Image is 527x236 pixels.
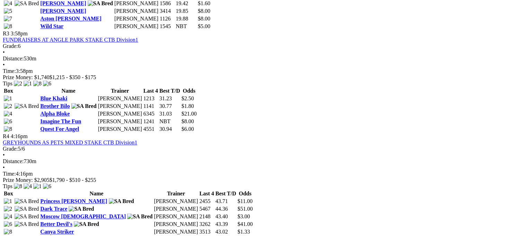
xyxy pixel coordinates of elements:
div: 730m [3,158,524,165]
a: Canya Striker [40,229,74,235]
span: $3.00 [237,213,250,219]
a: Princess [PERSON_NAME] [40,198,107,204]
td: [PERSON_NAME] [153,205,198,212]
a: Dark Trace [40,206,67,212]
td: 19.85 [175,8,197,15]
th: Name [40,87,97,94]
td: 1213 [143,95,158,102]
td: [PERSON_NAME] [114,15,159,22]
span: Box [4,191,13,196]
img: 1 [33,183,42,189]
span: $51.00 [237,206,253,212]
span: • [3,62,5,68]
span: $8.00 [198,8,210,14]
td: 1241 [143,118,158,125]
img: 8 [4,229,12,235]
span: Tips [3,183,12,189]
img: SA Bred [15,198,39,204]
a: GREYHOUNDS AS PETS MIXED STAKE CTB Division1 [3,140,137,145]
img: 5 [4,8,12,14]
span: $41.00 [237,221,253,227]
span: 3:58pm [11,31,28,36]
span: R3 [3,31,9,36]
img: SA Bred [15,0,39,7]
div: Prize Money: $2,905 [3,177,524,183]
img: 1 [4,95,12,102]
th: Best T/D [159,87,181,94]
img: SA Bred [74,221,99,227]
a: Wild Star [40,23,63,29]
span: • [3,165,5,170]
td: [PERSON_NAME] [98,126,142,133]
td: 44.36 [215,205,237,212]
span: $8.00 [198,16,210,22]
td: 3513 [199,228,214,235]
td: 31.23 [159,95,181,102]
img: 6 [43,81,51,87]
a: [PERSON_NAME] [40,8,86,14]
span: R4 [3,133,9,139]
img: 2 [4,206,12,212]
th: Trainer [98,87,142,94]
span: Distance: [3,56,24,61]
img: 8 [4,126,12,132]
td: 5467 [199,205,214,212]
img: 6 [4,221,12,227]
img: 8 [33,81,42,87]
a: Blue Khaki [40,95,67,101]
span: Distance: [3,158,24,164]
span: $1,215 - $350 - $175 [50,74,96,80]
th: Odds [181,87,197,94]
td: 43.40 [215,213,237,220]
img: SA Bred [15,103,39,109]
th: Last 4 [199,190,214,197]
img: 4 [24,183,32,189]
td: 2455 [199,198,214,205]
img: SA Bred [15,206,39,212]
span: Box [4,88,13,94]
td: 4551 [143,126,158,133]
span: 4:16pm [11,133,28,139]
a: Moscow [DEMOGRAPHIC_DATA] [40,213,126,219]
td: [PERSON_NAME] [114,23,159,30]
span: $21.00 [182,111,197,117]
img: SA Bred [15,213,39,220]
span: • [3,49,5,55]
td: 3262 [199,221,214,228]
div: 3:58pm [3,68,524,74]
td: [PERSON_NAME] [153,221,198,228]
a: Imagine The Fun [40,118,81,124]
div: 4:16pm [3,171,524,177]
td: 43.02 [215,228,237,235]
td: [PERSON_NAME] [153,228,198,235]
img: 7 [4,16,12,22]
td: 31.03 [159,110,181,117]
div: Prize Money: $1,740 [3,74,524,81]
span: $1.80 [182,103,194,109]
span: $6.00 [182,126,194,132]
th: Odds [237,190,253,197]
span: $8.00 [182,118,194,124]
span: • [3,152,5,158]
img: 4 [4,0,12,7]
a: Aston [PERSON_NAME] [40,16,101,22]
img: 2 [4,103,12,109]
img: 8 [4,23,12,29]
span: $5.00 [198,23,210,29]
img: SA Bred [127,213,152,220]
img: 4 [4,111,12,117]
td: 1126 [159,15,175,22]
a: [PERSON_NAME] [40,0,86,6]
img: SA Bred [69,206,94,212]
img: 1 [24,81,32,87]
img: 6 [43,183,51,189]
td: NBT [175,23,197,30]
td: 30.94 [159,126,181,133]
span: $11.00 [237,198,252,204]
td: 2148 [199,213,214,220]
a: Alpha Bloke [40,111,70,117]
td: NBT [159,118,181,125]
img: 1 [4,198,12,204]
span: Tips [3,81,12,86]
div: 530m [3,56,524,62]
